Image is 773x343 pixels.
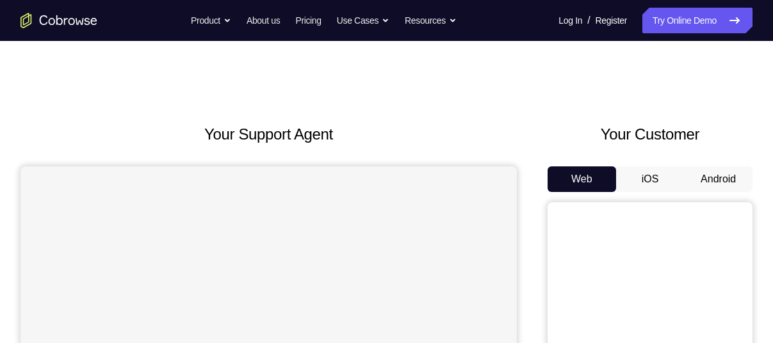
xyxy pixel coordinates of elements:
[191,8,231,33] button: Product
[405,8,457,33] button: Resources
[587,13,590,28] span: /
[642,8,753,33] a: Try Online Demo
[616,166,685,192] button: iOS
[20,123,517,146] h2: Your Support Agent
[684,166,753,192] button: Android
[596,8,627,33] a: Register
[247,8,280,33] a: About us
[558,8,582,33] a: Log In
[548,123,753,146] h2: Your Customer
[20,13,97,28] a: Go to the home page
[295,8,321,33] a: Pricing
[337,8,389,33] button: Use Cases
[548,166,616,192] button: Web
